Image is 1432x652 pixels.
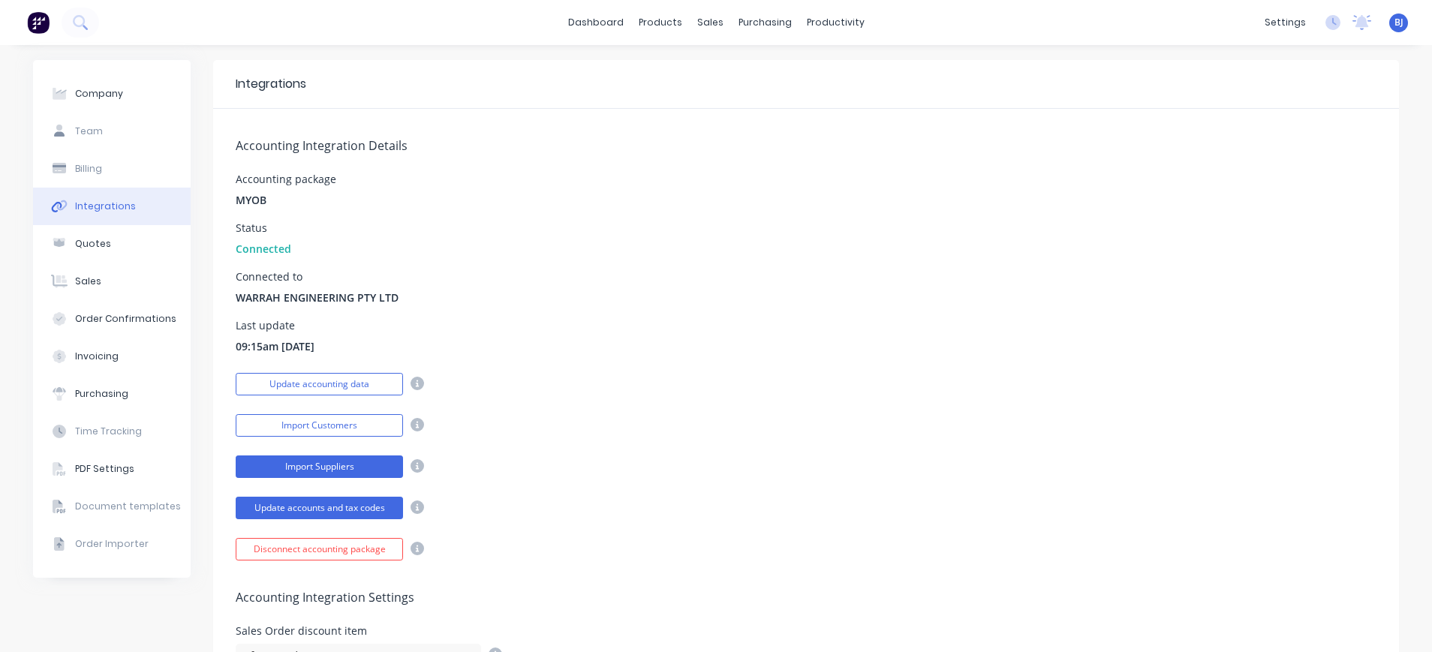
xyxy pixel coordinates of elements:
button: Team [33,113,191,150]
span: Connected [236,241,291,257]
img: Factory [27,11,50,34]
div: Company [75,87,123,101]
div: Sales [75,275,101,288]
div: PDF Settings [75,462,134,476]
a: dashboard [561,11,631,34]
div: Integrations [75,200,136,213]
div: Order Importer [75,537,149,551]
button: Import Suppliers [236,455,403,478]
div: Billing [75,162,102,176]
button: Update accounts and tax codes [236,497,403,519]
button: Invoicing [33,338,191,375]
div: Status [236,223,291,233]
button: Update accounting data [236,373,403,395]
div: Sales Order discount item [236,626,502,636]
div: Last update [236,320,314,331]
div: Purchasing [75,387,128,401]
h5: Accounting Integration Details [236,139,1376,153]
button: Order Importer [33,525,191,563]
button: Import Customers [236,414,403,437]
div: Accounting package [236,174,336,185]
div: Integrations [236,75,306,93]
div: purchasing [731,11,799,34]
button: Quotes [33,225,191,263]
span: WARRAH ENGINEERING PTY LTD [236,290,399,305]
span: MYOB [236,192,266,208]
button: Sales [33,263,191,300]
button: Purchasing [33,375,191,413]
button: Company [33,75,191,113]
div: Document templates [75,500,181,513]
button: PDF Settings [33,450,191,488]
div: productivity [799,11,872,34]
button: Time Tracking [33,413,191,450]
div: Quotes [75,237,111,251]
span: 09:15am [DATE] [236,338,314,354]
div: settings [1257,11,1313,34]
span: BJ [1394,16,1403,29]
button: Billing [33,150,191,188]
div: Order Confirmations [75,312,176,326]
button: Order Confirmations [33,300,191,338]
div: products [631,11,690,34]
div: Time Tracking [75,425,142,438]
div: Connected to [236,272,399,282]
button: Integrations [33,188,191,225]
div: Invoicing [75,350,119,363]
h5: Accounting Integration Settings [236,590,1376,605]
div: sales [690,11,731,34]
div: Team [75,125,103,138]
button: Document templates [33,488,191,525]
button: Disconnect accounting package [236,538,403,560]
